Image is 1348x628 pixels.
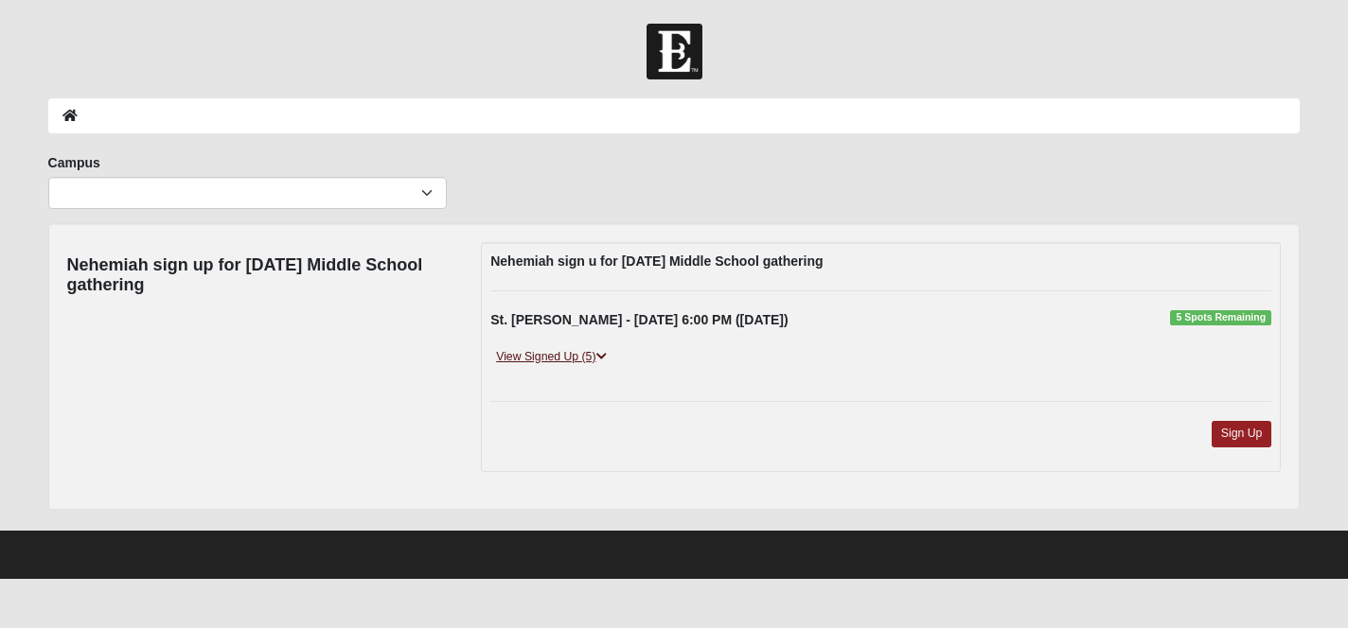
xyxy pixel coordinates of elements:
span: 5 Spots Remaining [1170,310,1271,325]
h4: Nehemiah sign up for [DATE] Middle School gathering [67,255,453,296]
label: Campus [48,153,100,172]
strong: St. [PERSON_NAME] - [DATE] 6:00 PM ([DATE]) [490,312,788,327]
a: Sign Up [1212,421,1272,446]
a: View Signed Up (5) [490,347,612,367]
img: Church of Eleven22 Logo [647,24,702,79]
strong: Nehemiah sign u for [DATE] Middle School gathering [490,253,823,269]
